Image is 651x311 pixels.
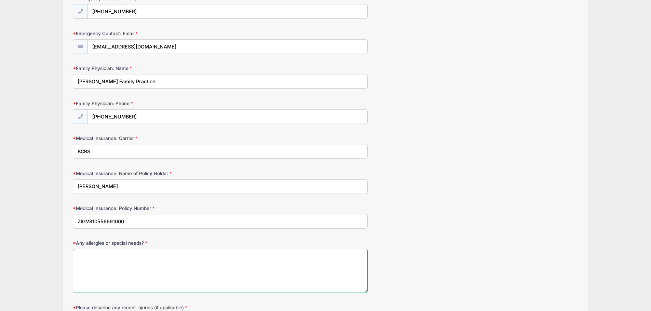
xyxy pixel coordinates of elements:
[73,30,241,37] label: Emergency Contact: Email
[73,205,241,212] label: Medical Insurance: Policy Number
[73,240,241,246] label: Any allergies or special needs?
[87,109,368,124] input: (xxx) xxx-xxxx
[87,39,368,54] input: email@email.com
[87,4,368,19] input: (xxx) xxx-xxxx
[73,135,241,142] label: Medical Insurance: Carrier
[73,65,241,72] label: Family Physician: Name
[73,304,241,311] label: Please describe any recent injuries (if applicable)
[73,100,241,107] label: Family Physician: Phone
[73,170,241,177] label: Medical Insurance: Name of Policy Holder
